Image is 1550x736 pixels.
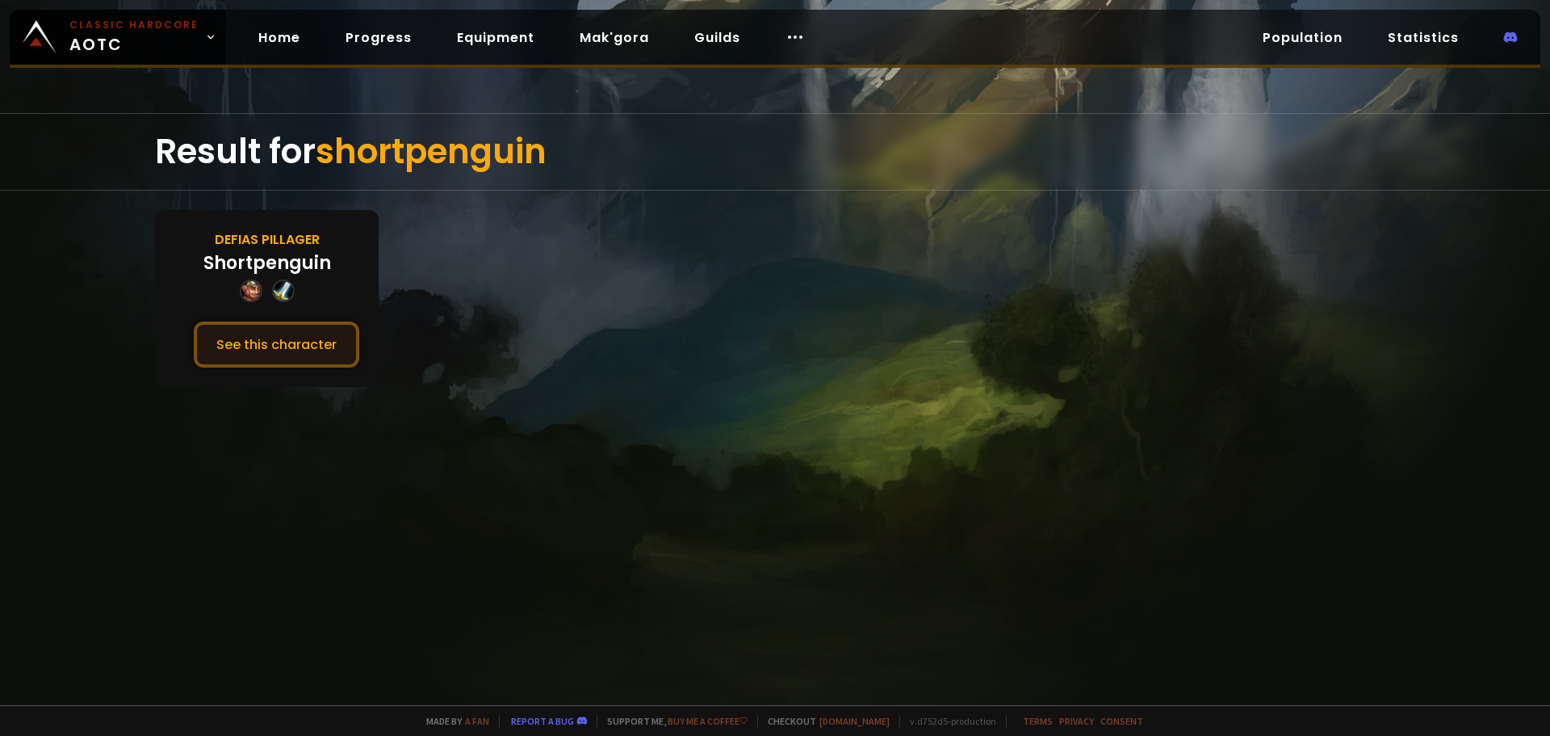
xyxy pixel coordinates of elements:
[1059,715,1094,727] a: Privacy
[155,114,1395,190] div: Result for
[1375,21,1472,54] a: Statistics
[245,21,313,54] a: Home
[1250,21,1355,54] a: Population
[757,715,890,727] span: Checkout
[899,715,996,727] span: v. d752d5 - production
[567,21,662,54] a: Mak'gora
[597,715,748,727] span: Support me,
[69,18,199,57] span: AOTC
[1100,715,1143,727] a: Consent
[1023,715,1053,727] a: Terms
[819,715,890,727] a: [DOMAIN_NAME]
[215,229,320,250] div: Defias Pillager
[465,715,489,727] a: a fan
[668,715,748,727] a: Buy me a coffee
[444,21,547,54] a: Equipment
[194,322,359,368] button: See this character
[316,128,547,175] span: shortpenguin
[333,21,425,54] a: Progress
[681,21,753,54] a: Guilds
[69,18,199,32] small: Classic Hardcore
[10,10,226,65] a: Classic HardcoreAOTC
[417,715,489,727] span: Made by
[203,250,331,276] div: Shortpenguin
[511,715,574,727] a: Report a bug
